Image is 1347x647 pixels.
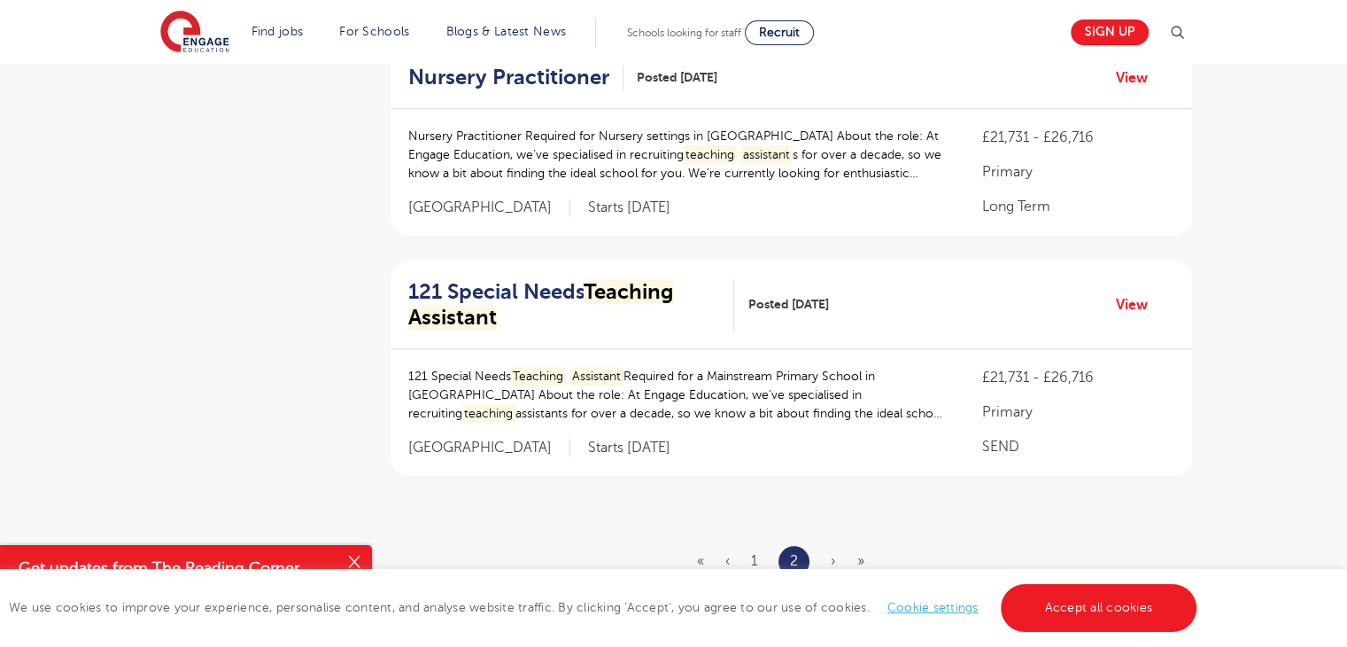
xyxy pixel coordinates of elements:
[1116,293,1161,316] a: View
[745,20,814,45] a: Recruit
[725,553,730,569] a: Previous
[408,439,570,457] span: [GEOGRAPHIC_DATA]
[697,553,704,569] a: First
[408,199,570,217] span: [GEOGRAPHIC_DATA]
[982,401,1173,423] p: Primary
[9,601,1201,614] span: We use cookies to improve your experience, personalise content, and analyse website traffic. By c...
[982,196,1173,217] p: Long Term
[747,295,828,314] span: Posted [DATE]
[684,145,738,164] mark: teaching
[408,279,735,331] a: 121 Special NeedsTeaching Assistant
[982,436,1173,457] p: SEND
[160,11,229,55] img: Engage Education
[408,305,497,330] mark: Assistant
[982,161,1173,183] p: Primary
[637,68,717,87] span: Posted [DATE]
[1001,584,1197,632] a: Accept all cookies
[588,439,670,457] p: Starts [DATE]
[790,550,798,573] a: 2
[408,279,721,331] h2: 121 Special Needs
[759,26,800,39] span: Recruit
[337,545,372,581] button: Close
[588,199,670,217] p: Starts [DATE]
[462,404,516,423] mark: teaching
[982,127,1173,148] p: £21,731 - £26,716
[584,279,673,304] mark: Teaching
[887,601,979,614] a: Cookie settings
[446,25,567,38] a: Blogs & Latest News
[982,367,1173,388] p: £21,731 - £26,716
[1071,19,1149,45] a: Sign up
[408,127,948,183] p: Nursery Practitioner Required for Nursery settings in [GEOGRAPHIC_DATA] About the role: At Engage...
[252,25,304,38] a: Find jobs
[831,553,836,569] span: ›
[339,25,409,38] a: For Schools
[1116,66,1161,90] a: View
[569,367,623,386] mark: Assistant
[740,145,793,164] mark: assistant
[408,65,623,90] a: Nursery Practitioner
[627,27,741,39] span: Schools looking for staff
[408,65,609,90] h2: Nursery Practitioner
[751,553,757,569] a: 1
[857,553,864,569] span: »
[408,367,948,423] p: 121 Special Needs Required for a Mainstream Primary School in [GEOGRAPHIC_DATA] About the role: A...
[511,367,567,386] mark: Teaching
[19,557,335,580] h4: Get updates from The Reading Corner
